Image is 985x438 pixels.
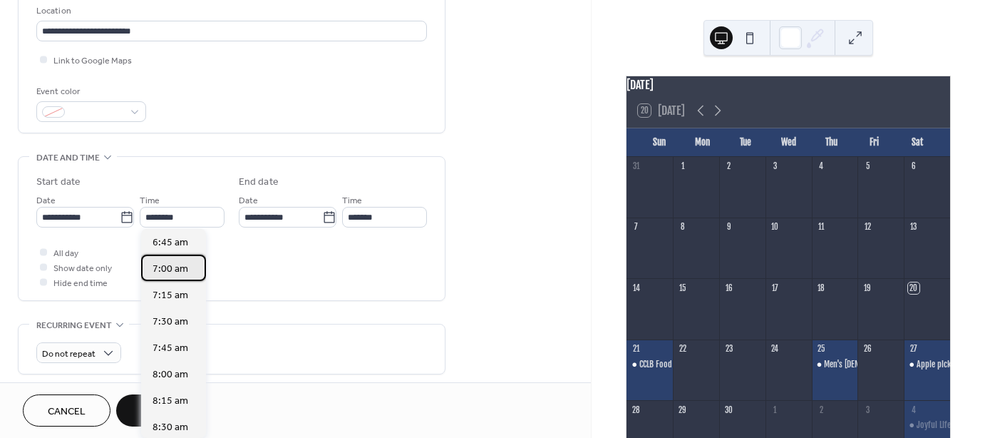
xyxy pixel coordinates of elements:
[23,394,110,427] button: Cancel
[862,161,872,172] div: 5
[153,288,188,303] span: 7:15 am
[626,359,673,371] div: CCLB Food Pantry
[816,344,827,355] div: 25
[140,193,160,208] span: Time
[770,282,780,293] div: 17
[810,128,852,157] div: Thu
[677,222,688,233] div: 8
[153,235,188,250] span: 6:45 am
[908,404,919,415] div: 4
[153,367,188,382] span: 8:00 am
[631,222,641,233] div: 7
[896,128,939,157] div: Sat
[852,128,895,157] div: Fri
[812,359,858,371] div: Men's Bible Study
[904,359,950,371] div: Apple picking
[239,175,279,190] div: End date
[816,161,827,172] div: 4
[862,344,872,355] div: 26
[239,193,258,208] span: Date
[626,76,950,93] div: [DATE]
[36,84,143,99] div: Event color
[723,161,734,172] div: 2
[638,128,681,157] div: Sun
[36,318,112,333] span: Recurring event
[904,419,950,432] div: Joyful Life Women's Field Trip
[862,282,872,293] div: 19
[631,344,641,355] div: 21
[677,404,688,415] div: 29
[153,394,188,409] span: 8:15 am
[770,344,780,355] div: 24
[342,193,362,208] span: Time
[53,54,132,68] span: Link to Google Maps
[723,222,734,233] div: 9
[908,222,919,233] div: 13
[862,404,872,415] div: 3
[42,346,96,362] span: Do not repeat
[631,404,641,415] div: 28
[677,344,688,355] div: 22
[153,315,188,330] span: 7:30 am
[816,404,827,415] div: 2
[724,128,767,157] div: Tue
[767,128,810,157] div: Wed
[723,282,734,293] div: 16
[681,128,723,157] div: Mon
[153,262,188,277] span: 7:00 am
[824,359,934,371] div: Men's [DEMOGRAPHIC_DATA] Study
[116,394,190,427] button: Save
[36,175,81,190] div: Start date
[770,222,780,233] div: 10
[908,344,919,355] div: 27
[723,404,734,415] div: 30
[153,420,188,435] span: 8:30 am
[908,161,919,172] div: 6
[631,161,641,172] div: 31
[770,161,780,172] div: 3
[816,282,827,293] div: 18
[770,404,780,415] div: 1
[53,246,78,261] span: All day
[53,276,108,291] span: Hide end time
[862,222,872,233] div: 12
[631,282,641,293] div: 14
[723,344,734,355] div: 23
[36,193,56,208] span: Date
[53,261,112,276] span: Show date only
[36,4,424,19] div: Location
[677,161,688,172] div: 1
[908,282,919,293] div: 20
[677,282,688,293] div: 15
[639,359,696,371] div: CCLB Food Pantry
[917,359,962,371] div: Apple picking
[48,404,86,419] span: Cancel
[36,151,100,165] span: Date and time
[816,222,827,233] div: 11
[153,341,188,356] span: 7:45 am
